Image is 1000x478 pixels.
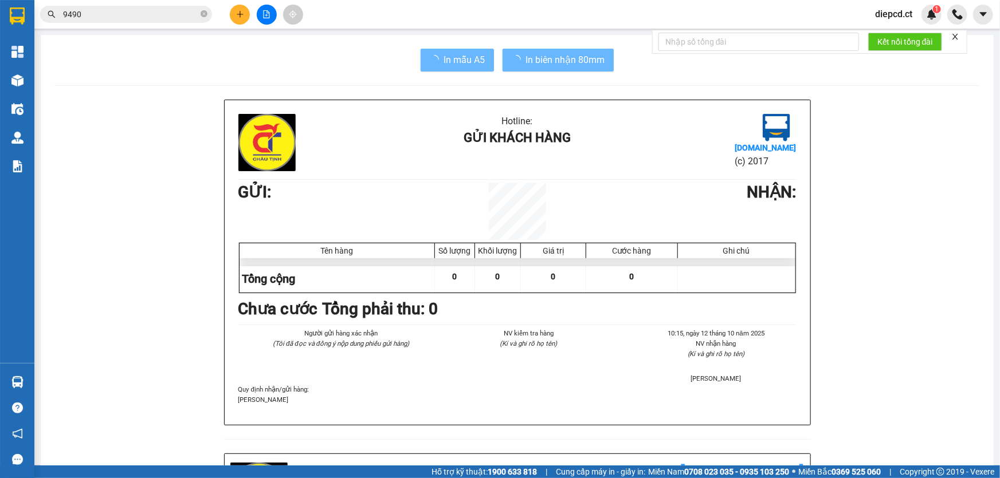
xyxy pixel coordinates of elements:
[936,468,944,476] span: copyright
[48,10,56,18] span: search
[866,7,921,21] span: diepcd.ct
[289,10,297,18] span: aim
[11,376,23,388] img: warehouse-icon
[935,5,939,13] span: 1
[261,328,421,338] li: Người gửi hàng xác nhận
[257,5,277,25] button: file-add
[763,114,790,141] img: logo.jpg
[688,350,745,358] i: (Kí và ghi rõ họ tên)
[238,394,797,405] p: [PERSON_NAME]
[63,8,198,21] input: Tìm tên, số ĐT hoặc mã đơn
[951,33,959,41] span: close
[262,10,270,18] span: file-add
[526,53,605,67] span: In biên nhận 80mm
[735,143,796,152] b: [DOMAIN_NAME]
[556,465,645,478] span: Cung cấp máy in - giấy in:
[273,339,409,347] i: (Tôi đã đọc và đồng ý nộp dung phiếu gửi hàng)
[488,467,537,476] strong: 1900 633 818
[238,114,296,171] img: logo.jpg
[12,402,23,413] span: question-circle
[331,114,703,128] li: Hotline:
[512,55,526,64] span: loading
[444,53,485,67] span: In mẫu A5
[681,246,793,255] div: Ghi chú
[546,465,547,478] span: |
[12,454,23,465] span: message
[868,33,942,51] button: Kết nối tổng đài
[421,49,494,72] button: In mẫu A5
[10,7,25,25] img: logo-vxr
[464,131,571,145] b: Gửi khách hàng
[478,246,517,255] div: Khối lượng
[877,35,933,48] span: Kết nối tổng đài
[648,465,789,478] span: Miền Nam
[438,246,472,255] div: Số lượng
[11,103,23,115] img: warehouse-icon
[201,9,207,20] span: close-circle
[11,132,23,144] img: warehouse-icon
[238,299,318,318] b: Chưa cước
[201,10,207,17] span: close-circle
[236,10,244,18] span: plus
[453,272,457,281] span: 0
[449,328,609,338] li: NV kiểm tra hàng
[11,160,23,172] img: solution-icon
[524,246,583,255] div: Giá trị
[952,9,963,19] img: phone-icon
[798,465,881,478] span: Miền Bắc
[889,465,891,478] span: |
[792,469,795,474] span: ⚪️
[12,428,23,439] span: notification
[238,384,797,405] div: Quy định nhận/gửi hàng :
[323,299,438,318] b: Tổng phải thu: 0
[11,74,23,86] img: warehouse-icon
[242,272,296,286] span: Tổng cộng
[933,5,941,13] sup: 1
[430,55,444,64] span: loading
[832,467,881,476] strong: 0369 525 060
[927,9,937,19] img: icon-new-feature
[11,46,23,58] img: dashboard-icon
[636,338,796,349] li: NV nhận hàng
[636,328,796,338] li: 10:15, ngày 12 tháng 10 năm 2025
[242,246,432,255] div: Tên hàng
[978,9,989,19] span: caret-down
[747,183,797,202] b: NHẬN :
[230,5,250,25] button: plus
[238,183,272,202] b: GỬI :
[735,154,796,168] li: (c) 2017
[500,339,557,347] i: (Kí và ghi rõ họ tên)
[503,49,614,72] button: In biên nhận 80mm
[636,373,796,384] li: [PERSON_NAME]
[551,272,556,281] span: 0
[496,272,500,281] span: 0
[629,272,634,281] span: 0
[432,465,537,478] span: Hỗ trợ kỹ thuật:
[973,5,993,25] button: caret-down
[658,33,859,51] input: Nhập số tổng đài
[589,246,674,255] div: Cước hàng
[684,467,789,476] strong: 0708 023 035 - 0935 103 250
[283,5,303,25] button: aim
